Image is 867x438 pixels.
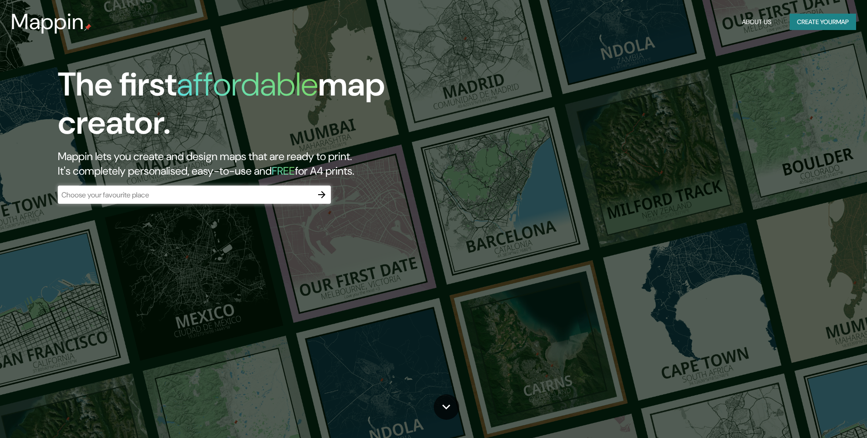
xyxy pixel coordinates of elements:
button: About Us [738,14,775,30]
img: mappin-pin [84,24,91,31]
h3: Mappin [11,9,84,35]
h1: The first map creator. [58,65,492,149]
input: Choose your favourite place [58,190,313,200]
h1: affordable [177,63,318,106]
button: Create yourmap [790,14,856,30]
h5: FREE [272,164,295,178]
h2: Mappin lets you create and design maps that are ready to print. It's completely personalised, eas... [58,149,492,178]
